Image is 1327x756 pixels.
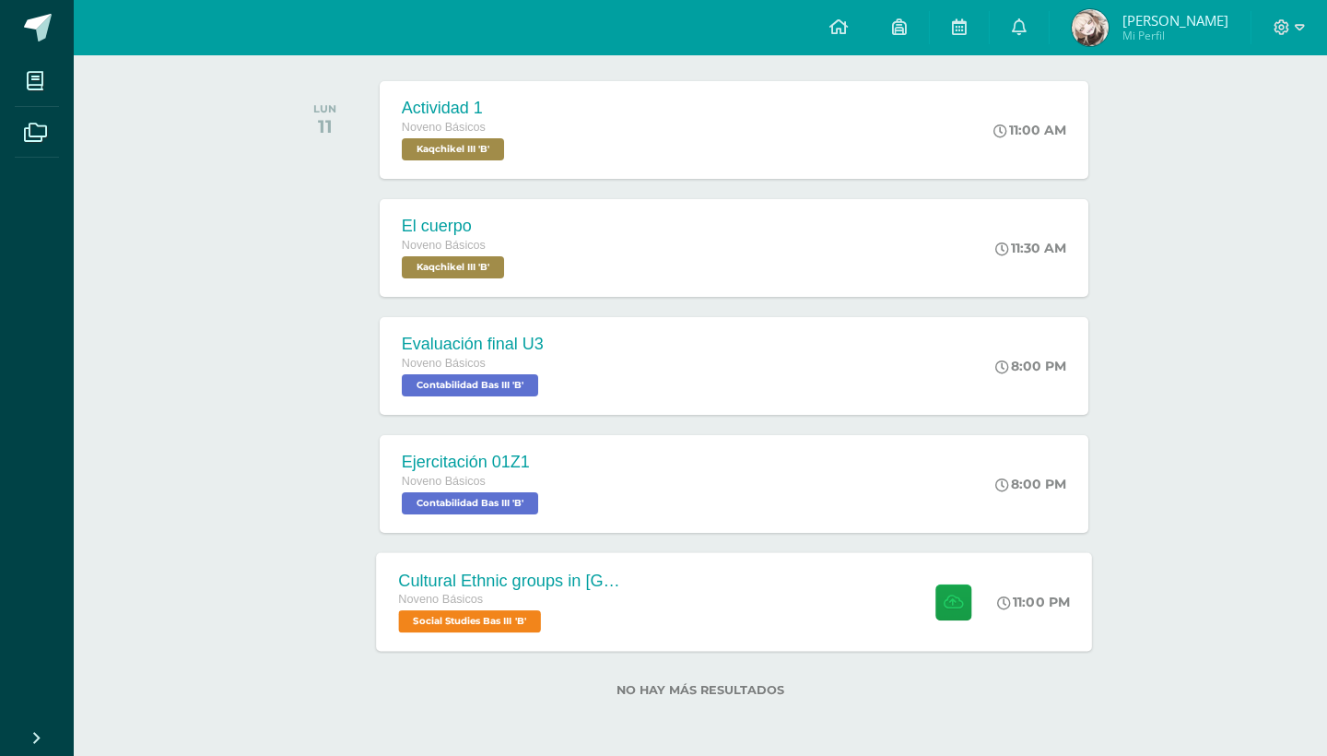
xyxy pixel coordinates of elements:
[398,593,483,606] span: Noveno Básicos
[995,476,1066,492] div: 8:00 PM
[1072,9,1109,46] img: 07deca5ba059dadc87c3e2af257f9071.png
[402,453,543,472] div: Ejercitación 01Z1
[402,357,486,370] span: Noveno Básicos
[402,492,538,514] span: Contabilidad Bas III 'B'
[402,335,544,354] div: Evaluación final U3
[402,374,538,396] span: Contabilidad Bas III 'B'
[1122,28,1228,43] span: Mi Perfil
[313,115,336,137] div: 11
[1122,11,1228,30] span: [PERSON_NAME]
[284,683,1118,697] label: No hay más resultados
[313,102,336,115] div: LUN
[997,594,1070,610] div: 11:00 PM
[402,475,486,488] span: Noveno Básicos
[398,571,621,590] div: Cultural Ethnic groups in [GEOGRAPHIC_DATA]
[402,217,509,236] div: El cuerpo
[995,358,1066,374] div: 8:00 PM
[402,256,504,278] span: Kaqchikel III 'B'
[995,240,1066,256] div: 11:30 AM
[402,121,486,134] span: Noveno Básicos
[402,239,486,252] span: Noveno Básicos
[402,138,504,160] span: Kaqchikel III 'B'
[402,99,509,118] div: Actividad 1
[993,122,1066,138] div: 11:00 AM
[398,610,541,632] span: Social Studies Bas III 'B'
